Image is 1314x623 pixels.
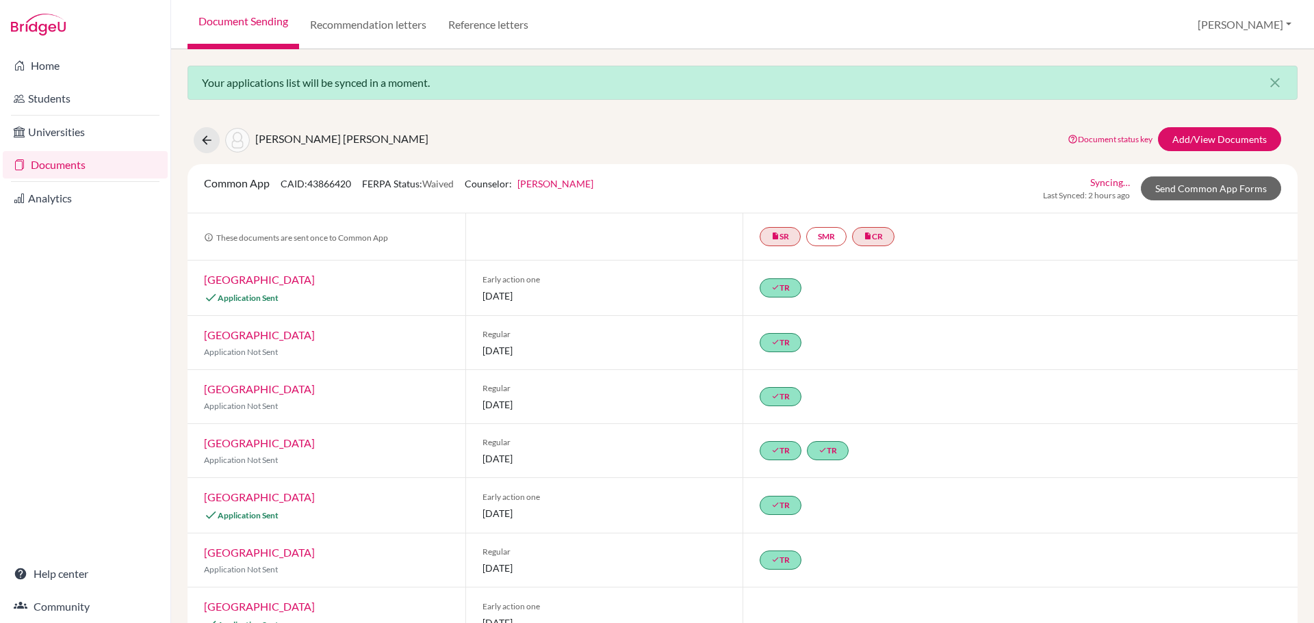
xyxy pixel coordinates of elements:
[3,593,168,620] a: Community
[1141,176,1281,200] a: Send Common App Forms
[1158,127,1281,151] a: Add/View Documents
[482,328,727,341] span: Regular
[204,176,270,189] span: Common App
[3,85,168,112] a: Students
[204,490,315,503] a: [GEOGRAPHIC_DATA]
[188,66,1298,100] div: Your applications list will be synced in a moment.
[482,600,727,613] span: Early action one
[760,278,801,297] a: doneTR
[482,561,727,575] span: [DATE]
[1267,75,1283,91] i: close
[1043,189,1130,202] span: Last Synced: 2 hours ago
[204,347,278,357] span: Application Not Sent
[482,289,727,303] span: [DATE]
[204,382,315,395] a: [GEOGRAPHIC_DATA]
[465,178,593,189] span: Counselor:
[3,52,168,79] a: Home
[482,436,727,449] span: Regular
[482,546,727,558] span: Regular
[819,446,827,454] i: done
[3,151,168,178] a: Documents
[482,382,727,395] span: Regular
[760,227,801,246] a: insert_drive_fileSR
[362,178,454,189] span: FERPA Status:
[3,118,168,146] a: Universities
[1090,175,1130,189] a: Syncing…
[482,491,727,503] span: Early action one
[482,451,727,466] span: [DATE]
[204,401,278,411] span: Application Not Sent
[771,392,780,400] i: done
[204,600,315,613] a: [GEOGRAPHIC_DATA]
[1068,134,1152,144] a: Document status key
[760,551,801,570] a: doneTR
[11,14,66,36] img: Bridge-U
[204,233,388,243] span: These documents are sent once to Common App
[482,274,727,286] span: Early action one
[771,501,780,509] i: done
[771,232,780,240] i: insert_drive_file
[771,446,780,454] i: done
[255,132,428,145] span: [PERSON_NAME] [PERSON_NAME]
[760,496,801,515] a: doneTR
[218,510,279,520] span: Application Sent
[204,564,278,574] span: Application Not Sent
[3,185,168,212] a: Analytics
[1253,66,1297,99] button: Close
[771,338,780,346] i: done
[1191,12,1298,38] button: [PERSON_NAME]
[760,333,801,352] a: doneTR
[482,506,727,520] span: [DATE]
[204,436,315,449] a: [GEOGRAPHIC_DATA]
[771,555,780,564] i: done
[281,178,351,189] span: CAID: 43866420
[204,455,278,465] span: Application Not Sent
[482,343,727,358] span: [DATE]
[482,397,727,412] span: [DATE]
[864,232,872,240] i: insert_drive_file
[218,293,279,303] span: Application Sent
[204,273,315,286] a: [GEOGRAPHIC_DATA]
[204,546,315,559] a: [GEOGRAPHIC_DATA]
[204,328,315,341] a: [GEOGRAPHIC_DATA]
[517,178,593,189] a: [PERSON_NAME]
[3,560,168,587] a: Help center
[806,227,847,246] a: SMR
[760,441,801,460] a: doneTR
[760,387,801,406] a: doneTR
[422,178,454,189] span: Waived
[852,227,894,246] a: insert_drive_fileCR
[771,283,780,291] i: done
[807,441,849,460] a: doneTR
